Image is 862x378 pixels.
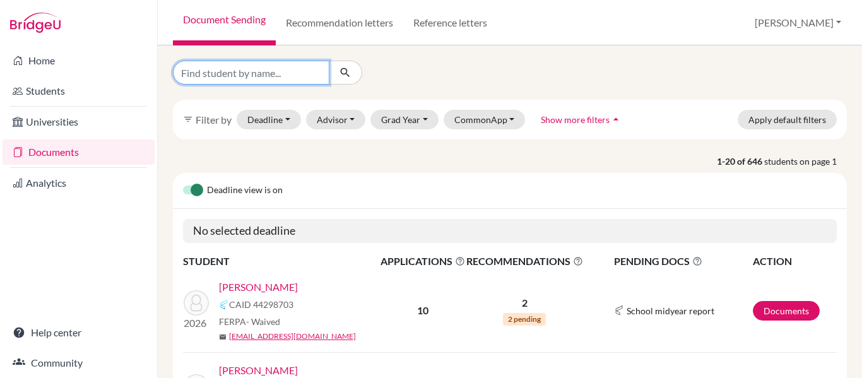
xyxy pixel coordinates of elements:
button: Show more filtersarrow_drop_up [530,110,633,129]
span: School midyear report [627,304,714,317]
p: 2 [466,295,583,310]
a: [EMAIL_ADDRESS][DOMAIN_NAME] [229,331,356,342]
a: Students [3,78,155,103]
span: students on page 1 [764,155,847,168]
th: STUDENT [183,253,380,269]
span: 2 pending [503,313,546,326]
span: Deadline view is on [207,183,283,198]
img: Common App logo [219,300,229,310]
a: Community [3,350,155,375]
span: mail [219,333,227,341]
a: Home [3,48,155,73]
button: [PERSON_NAME] [749,11,847,35]
img: Atala, Alessandra [184,290,209,316]
a: [PERSON_NAME] [219,280,298,295]
span: CAID 44298703 [229,298,293,311]
span: Show more filters [541,114,610,125]
button: CommonApp [444,110,526,129]
span: RECOMMENDATIONS [466,254,583,269]
b: 10 [417,304,428,316]
span: - Waived [246,316,280,327]
img: Common App logo [614,305,624,316]
button: Apply default filters [738,110,837,129]
a: Universities [3,109,155,134]
input: Find student by name... [173,61,329,85]
span: Filter by [196,114,232,126]
img: Bridge-U [10,13,61,33]
span: FERPA [219,315,280,328]
th: ACTION [752,253,837,269]
button: Advisor [306,110,366,129]
a: Analytics [3,170,155,196]
a: [PERSON_NAME] [219,363,298,378]
strong: 1-20 of 646 [717,155,764,168]
button: Grad Year [370,110,439,129]
i: arrow_drop_up [610,113,622,126]
span: PENDING DOCS [614,254,752,269]
a: Documents [753,301,820,321]
a: Help center [3,320,155,345]
button: Deadline [237,110,301,129]
a: Documents [3,139,155,165]
i: filter_list [183,114,193,124]
p: 2026 [184,316,209,331]
span: APPLICATIONS [381,254,465,269]
h5: No selected deadline [183,219,837,243]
